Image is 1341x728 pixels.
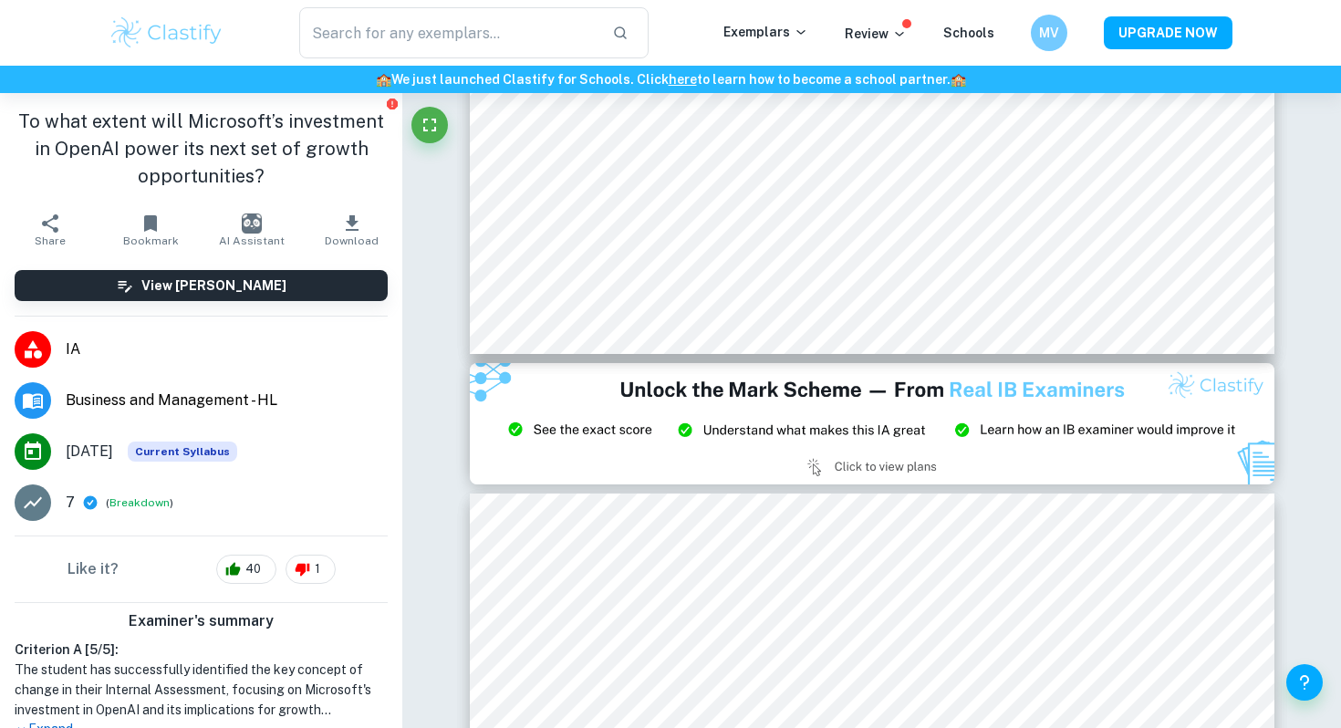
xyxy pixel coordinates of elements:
p: Review [845,24,907,44]
div: This exemplar is based on the current syllabus. Feel free to refer to it for inspiration/ideas wh... [128,442,237,462]
p: 7 [66,492,75,514]
span: 40 [235,560,271,578]
span: Current Syllabus [128,442,237,462]
img: Ad [470,363,1274,484]
h6: View [PERSON_NAME] [141,276,286,296]
p: Exemplars [723,22,808,42]
span: AI Assistant [219,234,285,247]
span: ( ) [106,494,173,512]
span: Business and Management - HL [66,390,388,411]
button: Bookmark [100,204,201,255]
h6: Like it? [68,558,119,580]
h1: The student has successfully identified the key concept of change in their Internal Assessment, f... [15,660,388,720]
span: 🏫 [951,72,966,87]
span: 🏫 [376,72,391,87]
a: Schools [943,26,994,40]
div: 40 [216,555,276,584]
button: Help and Feedback [1286,664,1323,701]
img: Clastify logo [109,15,224,51]
button: Fullscreen [411,107,448,143]
button: UPGRADE NOW [1104,16,1232,49]
button: View [PERSON_NAME] [15,270,388,301]
button: Report issue [385,97,399,110]
h6: Examiner's summary [7,610,395,632]
span: Bookmark [123,234,179,247]
img: AI Assistant [242,213,262,234]
span: [DATE] [66,441,113,463]
button: Breakdown [109,494,170,511]
h6: MV [1039,23,1060,43]
button: MV [1031,15,1067,51]
input: Search for any exemplars... [299,7,598,58]
h6: Criterion A [ 5 / 5 ]: [15,640,388,660]
h6: We just launched Clastify for Schools. Click to learn how to become a school partner. [4,69,1337,89]
span: 1 [305,560,330,578]
a: here [669,72,697,87]
span: IA [66,338,388,360]
span: Share [35,234,66,247]
button: Download [302,204,402,255]
h1: To what extent will Microsoft’s investment in OpenAI power its next set of growth opportunities? [15,108,388,190]
div: 1 [286,555,336,584]
span: Download [325,234,379,247]
button: AI Assistant [202,204,302,255]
